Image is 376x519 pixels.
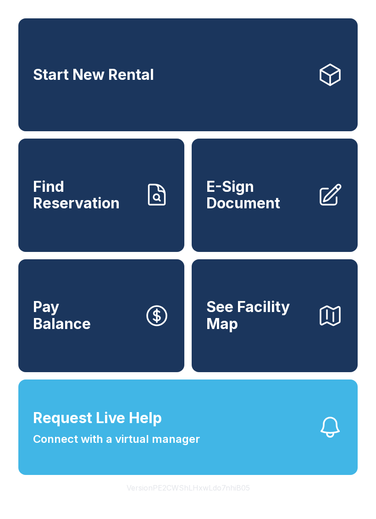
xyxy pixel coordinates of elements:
button: VersionPE2CWShLHxwLdo7nhiB05 [119,475,257,501]
span: Request Live Help [33,407,162,429]
a: E-Sign Document [192,139,358,251]
button: Request Live HelpConnect with a virtual manager [18,379,358,475]
span: See Facility Map [206,299,310,332]
span: E-Sign Document [206,179,310,212]
span: Connect with a virtual manager [33,431,200,447]
a: Start New Rental [18,18,358,131]
a: PayBalance [18,259,184,372]
a: Find Reservation [18,139,184,251]
span: Find Reservation [33,179,137,212]
span: Pay Balance [33,299,91,332]
span: Start New Rental [33,67,154,84]
button: See Facility Map [192,259,358,372]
